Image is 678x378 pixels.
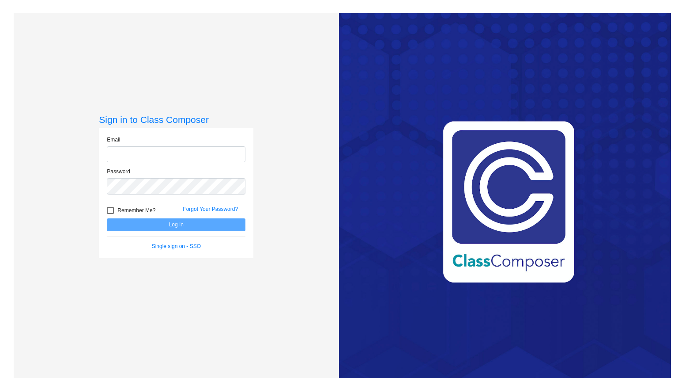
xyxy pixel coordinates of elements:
label: Password [107,168,130,176]
h3: Sign in to Class Composer [99,114,253,125]
a: Single sign on - SSO [152,243,201,249]
button: Log In [107,218,245,231]
a: Forgot Your Password? [183,206,238,212]
label: Email [107,136,120,144]
span: Remember Me? [117,205,155,216]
